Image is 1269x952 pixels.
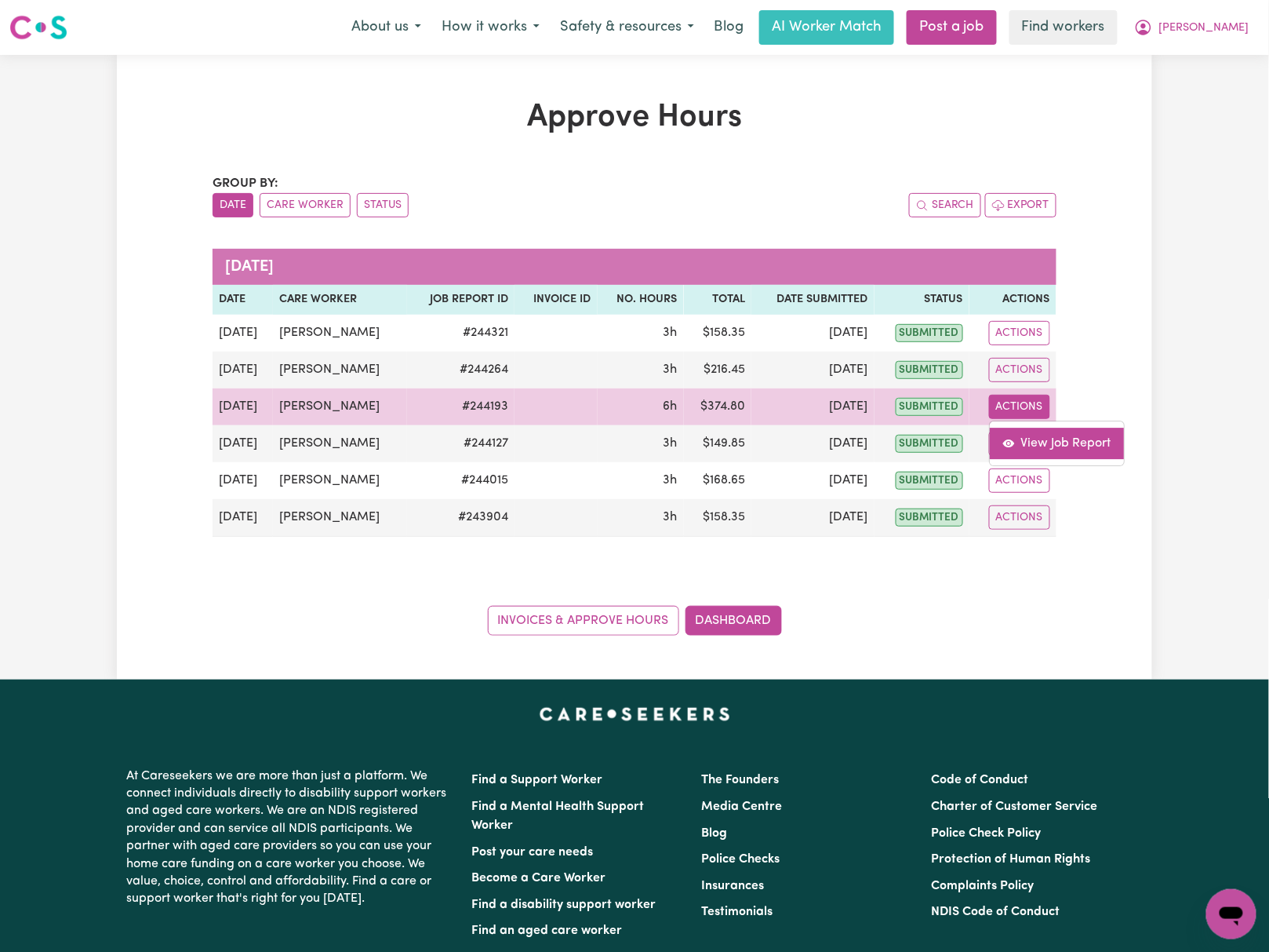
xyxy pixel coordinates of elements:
[471,925,622,937] a: Find an aged care worker
[701,853,780,866] a: Police Checks
[471,899,656,911] a: Find a disability support worker
[341,11,431,44] button: About us
[751,425,874,462] td: [DATE]
[989,505,1050,530] button: Actions
[407,462,515,499] td: # 244015
[932,906,1060,918] a: NDIS Code of Conduct
[488,606,679,636] a: Invoices & Approve Hours
[213,388,273,425] td: [DATE]
[896,324,963,342] span: submitted
[1159,20,1249,37] span: [PERSON_NAME]
[213,193,253,217] button: sort invoices by date
[684,315,752,352] td: $ 158.35
[751,315,874,352] td: [DATE]
[701,827,727,840] a: Blog
[471,801,644,832] a: Find a Mental Health Support Worker
[896,398,963,416] span: submitted
[684,285,752,315] th: Total
[874,285,969,315] th: Status
[471,872,605,885] a: Become a Care Worker
[704,10,753,45] a: Blog
[664,474,678,487] span: 3 hours
[407,425,515,462] td: # 244127
[1206,889,1256,939] iframe: Button to launch messaging window
[273,285,407,315] th: Care worker
[989,395,1050,419] button: Actions
[684,462,752,499] td: $ 168.65
[407,285,515,315] th: Job Report ID
[664,437,678,450] span: 3 hours
[213,249,1056,285] caption: [DATE]
[896,435,963,453] span: submitted
[701,880,764,892] a: Insurances
[896,509,963,527] span: submitted
[969,285,1056,315] th: Actions
[407,499,515,537] td: # 243904
[684,499,752,537] td: $ 158.35
[273,388,407,425] td: [PERSON_NAME]
[1009,10,1118,45] a: Find workers
[684,352,752,388] td: $ 216.45
[273,352,407,388] td: [PERSON_NAME]
[751,352,874,388] td: [DATE]
[213,462,273,499] td: [DATE]
[989,469,1050,493] button: Actions
[515,285,597,315] th: Invoice ID
[471,774,602,786] a: Find a Support Worker
[126,761,453,914] p: At Careseekers we are more than just a platform. We connect individuals directly to disability su...
[550,11,704,44] button: Safety & resources
[932,880,1034,892] a: Complaints Policy
[985,193,1056,217] button: Export
[751,285,874,315] th: Date Submitted
[213,425,273,462] td: [DATE]
[989,321,1050,345] button: Actions
[751,499,874,537] td: [DATE]
[213,99,1056,137] h1: Approve Hours
[990,428,1124,459] a: View job report 244193
[273,462,407,499] td: [PERSON_NAME]
[685,606,782,636] a: Dashboard
[701,774,779,786] a: The Founders
[407,315,515,352] td: # 244321
[540,708,730,720] a: Careseekers home page
[357,193,409,217] button: sort invoices by paid status
[407,388,515,425] td: # 244193
[932,774,1029,786] a: Code of Conduct
[751,388,874,425] td: [DATE]
[273,315,407,352] td: [PERSON_NAME]
[751,462,874,499] td: [DATE]
[273,425,407,462] td: [PERSON_NAME]
[896,472,963,490] span: submitted
[213,177,278,190] span: Group by:
[664,363,678,376] span: 3 hours
[260,193,351,217] button: sort invoices by care worker
[9,13,67,42] img: Careseekers logo
[407,352,515,388] td: # 244264
[664,326,678,339] span: 3 hours
[213,285,273,315] th: Date
[213,499,273,537] td: [DATE]
[701,906,773,918] a: Testimonials
[9,9,67,46] a: Careseekers logo
[1124,11,1260,44] button: My Account
[471,846,593,859] a: Post your care needs
[684,388,752,425] td: $ 374.80
[684,425,752,462] td: $ 149.85
[664,400,678,413] span: 6 hours
[932,801,1098,813] a: Charter of Customer Service
[932,853,1091,866] a: Protection of Human Rights
[896,361,963,379] span: submitted
[989,421,1125,466] div: Actions
[909,193,981,217] button: Search
[932,827,1042,840] a: Police Check Policy
[759,10,894,45] a: AI Worker Match
[213,315,273,352] td: [DATE]
[701,801,782,813] a: Media Centre
[989,358,1050,382] button: Actions
[907,10,997,45] a: Post a job
[213,352,273,388] td: [DATE]
[598,285,684,315] th: No. Hours
[664,511,678,523] span: 3 hours
[273,499,407,537] td: [PERSON_NAME]
[431,11,550,44] button: How it works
